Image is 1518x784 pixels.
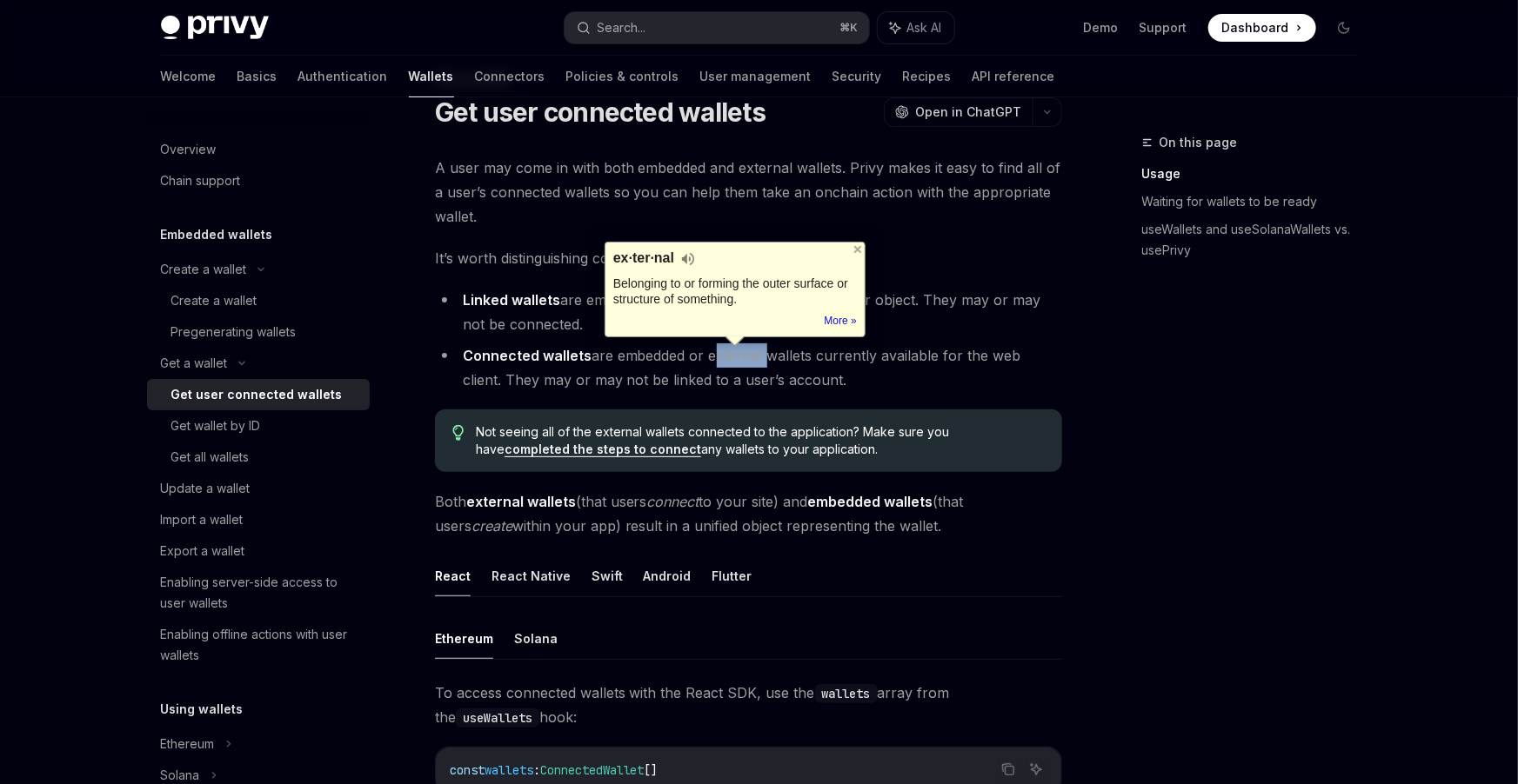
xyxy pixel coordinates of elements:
[592,555,623,596] button: Swift
[147,504,370,535] a: Import a wallet
[435,343,1062,392] li: are embedded or external wallets currently available for the web client. They may or may not be l...
[1330,14,1358,42] button: Toggle dark mode
[907,19,942,37] span: Ask AI
[471,517,512,535] em: create
[598,17,646,38] div: Search...
[147,567,370,619] a: Enabling server-side access to user wallets
[147,379,370,410] a: Get user connected wallets
[171,384,343,405] div: Get user connected wallets
[147,165,370,196] a: Chain support
[171,447,250,468] div: Get all wallets
[161,699,244,720] h5: Using wallets
[712,555,752,596] button: Flutter
[647,493,699,510] em: connect
[485,762,533,778] span: wallets
[171,415,261,436] div: Get wallet by ID
[435,288,1062,336] li: are embedded or external wallets tied to a user object. They may or may not be connected.
[492,555,571,596] button: React Native
[452,425,465,441] svg: Tip
[161,259,247,280] div: Create a wallet
[997,758,1020,781] button: Copy the contents from the code block
[1142,188,1372,216] a: Waiting for wallets to be ready
[1084,19,1119,37] a: Demo
[466,493,576,510] strong: external wallets
[435,96,766,128] h1: Get user connected wallets
[161,353,228,374] div: Get a wallet
[973,56,1055,97] a: API reference
[700,56,812,97] a: User management
[161,224,273,245] h5: Embedded wallets
[1142,160,1372,188] a: Usage
[147,442,370,473] a: Get all wallets
[147,285,370,316] a: Create a wallet
[1142,216,1372,264] a: useWallets and useSolanaWallets vs. usePrivy
[435,489,1062,538] span: Both (that users to your site) and (that users within your app) result in a unified object repres...
[505,442,701,457] a: completed the steps to connect
[161,624,359,666] div: Enabling offline actions with user wallets
[161,16,269,40] img: dark logo
[161,139,217,160] div: Overview
[463,291,560,309] strong: Linked wallets
[878,12,954,43] button: Ask AI
[409,56,454,97] a: Wallets
[147,473,370,504] a: Update a wallet
[645,762,659,778] span: []
[161,734,215,754] div: Ethereum
[171,290,257,311] div: Create a wallet
[435,681,1062,729] span: To access connected wallets with the React SDK, use the array from the hook:
[161,170,241,191] div: Chain support
[808,493,933,510] strong: embedded wallets
[450,762,485,778] span: const
[540,762,645,778] span: ConnectedWallet
[903,56,952,97] a: Recipes
[435,555,471,596] button: React
[884,97,1033,127] button: Open in ChatGPT
[161,572,359,614] div: Enabling server-side access to user wallets
[161,478,251,499] div: Update a wallet
[435,246,1062,270] span: It’s worth distinguishing connected vs. linked wallets:
[435,618,493,659] button: Ethereum
[161,541,245,561] div: Export a wallet
[463,347,592,364] strong: Connected wallets
[147,535,370,567] a: Export a wallet
[1222,19,1289,37] span: Dashboard
[435,156,1062,229] span: A user may come in with both embedded and external wallets. Privy makes it easy to find all of a ...
[565,12,869,43] button: Search...⌘K
[456,708,539,728] code: useWallets
[514,618,558,659] button: Solana
[644,555,692,596] button: Android
[171,322,297,342] div: Pregenerating wallets
[476,423,1044,458] span: Not seeing all of the external wallets connected to the application? Make sure you have any walle...
[298,56,388,97] a: Authentication
[916,103,1022,121] span: Open in ChatGPT
[533,762,540,778] span: :
[1160,132,1238,153] span: On this page
[147,134,370,165] a: Overview
[161,56,217,97] a: Welcome
[566,56,679,97] a: Policies & controls
[815,684,878,703] code: wallets
[840,21,859,35] span: ⌘ K
[161,509,244,530] div: Import a wallet
[147,619,370,671] a: Enabling offline actions with user wallets
[147,410,370,442] a: Get wallet by ID
[1025,758,1047,781] button: Ask AI
[1208,14,1316,42] a: Dashboard
[475,56,545,97] a: Connectors
[237,56,278,97] a: Basics
[147,316,370,348] a: Pregenerating wallets
[833,56,882,97] a: Security
[1140,19,1187,37] a: Support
